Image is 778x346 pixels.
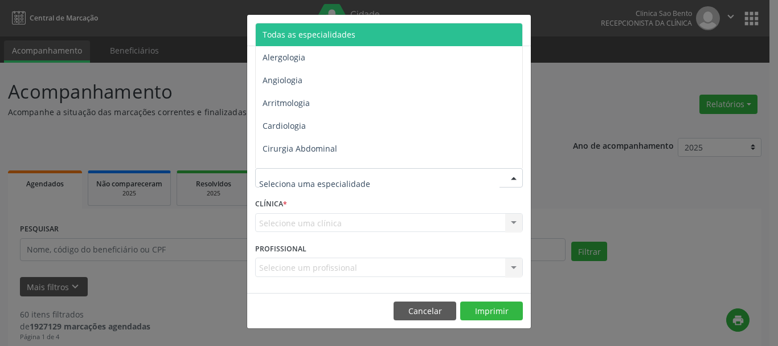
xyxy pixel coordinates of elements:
[460,302,523,321] button: Imprimir
[263,75,302,86] span: Angiologia
[263,52,305,63] span: Alergologia
[394,302,456,321] button: Cancelar
[508,15,531,43] button: Close
[259,172,499,195] input: Seleciona uma especialidade
[263,120,306,131] span: Cardiologia
[263,166,333,177] span: Cirurgia Bariatrica
[255,196,287,213] label: CLÍNICA
[255,23,386,38] h5: Relatório de agendamentos
[263,29,355,40] span: Todas as especialidades
[263,97,310,108] span: Arritmologia
[255,240,306,258] label: PROFISSIONAL
[263,143,337,154] span: Cirurgia Abdominal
